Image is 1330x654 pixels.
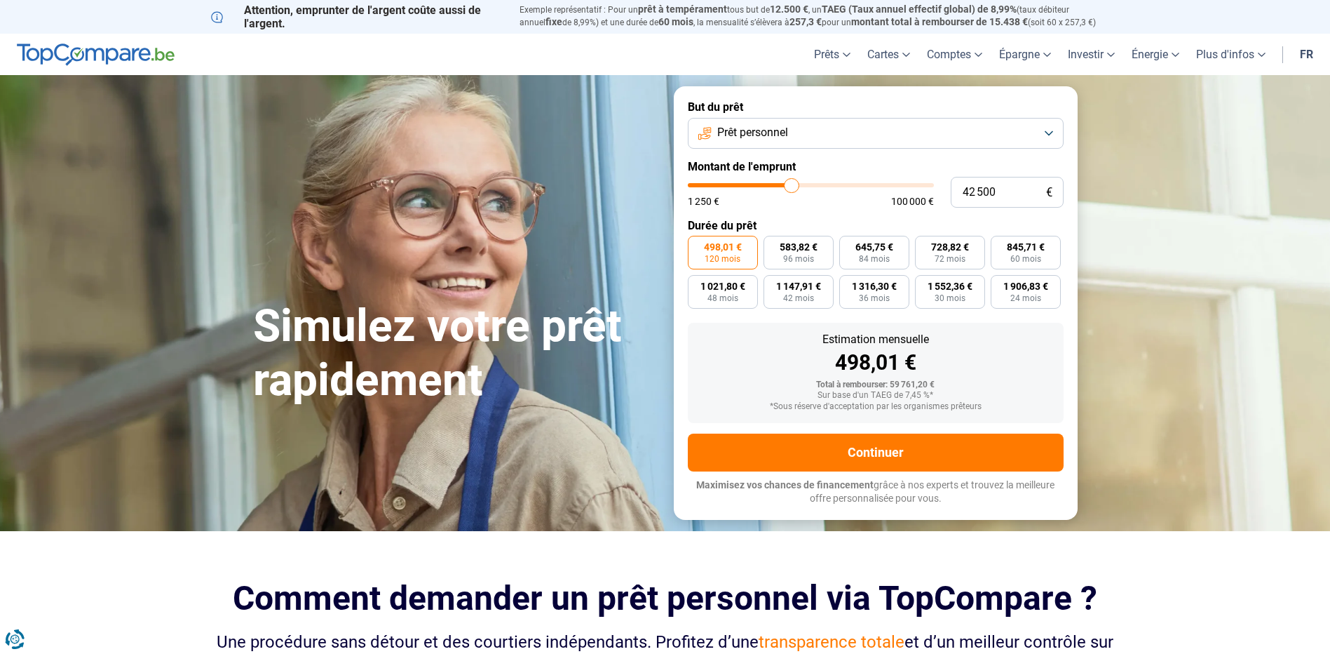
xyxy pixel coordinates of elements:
[699,402,1052,412] div: *Sous réserve d'acceptation par les organismes prêteurs
[1010,294,1041,302] span: 24 mois
[1003,281,1048,291] span: 1 906,83 €
[707,294,738,302] span: 48 mois
[918,34,991,75] a: Comptes
[1046,187,1052,199] span: €
[935,255,965,263] span: 72 mois
[699,352,1052,373] div: 498,01 €
[1291,34,1322,75] a: fr
[928,281,972,291] span: 1 552,36 €
[699,391,1052,401] div: Sur base d'un TAEG de 7,45 %*
[931,242,969,252] span: 728,82 €
[783,294,814,302] span: 42 mois
[991,34,1059,75] a: Épargne
[783,255,814,263] span: 96 mois
[704,242,742,252] span: 498,01 €
[780,242,817,252] span: 583,82 €
[891,196,934,206] span: 100 000 €
[545,16,562,27] span: fixe
[1010,255,1041,263] span: 60 mois
[935,294,965,302] span: 30 mois
[717,125,788,140] span: Prêt personnel
[688,479,1064,506] p: grâce à nos experts et trouvez la meilleure offre personnalisée pour vous.
[211,579,1120,618] h2: Comment demander un prêt personnel via TopCompare ?
[638,4,727,15] span: prêt à tempérament
[688,160,1064,173] label: Montant de l'emprunt
[1123,34,1188,75] a: Énergie
[855,242,893,252] span: 645,75 €
[1007,242,1045,252] span: 845,71 €
[699,380,1052,390] div: Total à rembourser: 59 761,20 €
[859,34,918,75] a: Cartes
[688,196,719,206] span: 1 250 €
[822,4,1017,15] span: TAEG (Taux annuel effectif global) de 8,99%
[789,16,822,27] span: 257,3 €
[859,255,890,263] span: 84 mois
[770,4,808,15] span: 12.500 €
[705,255,740,263] span: 120 mois
[859,294,890,302] span: 36 mois
[211,4,503,30] p: Attention, emprunter de l'argent coûte aussi de l'argent.
[253,300,657,408] h1: Simulez votre prêt rapidement
[1188,34,1274,75] a: Plus d'infos
[852,281,897,291] span: 1 316,30 €
[688,118,1064,149] button: Prêt personnel
[688,434,1064,472] button: Continuer
[658,16,693,27] span: 60 mois
[776,281,821,291] span: 1 147,91 €
[17,44,175,66] img: TopCompare
[1059,34,1123,75] a: Investir
[696,479,874,490] span: Maximisez vos chances de financement
[759,632,904,652] span: transparence totale
[520,4,1120,29] p: Exemple représentatif : Pour un tous but de , un (taux débiteur annuel de 8,99%) et une durée de ...
[851,16,1028,27] span: montant total à rembourser de 15.438 €
[688,100,1064,114] label: But du prêt
[806,34,859,75] a: Prêts
[700,281,745,291] span: 1 021,80 €
[699,334,1052,345] div: Estimation mensuelle
[688,219,1064,232] label: Durée du prêt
